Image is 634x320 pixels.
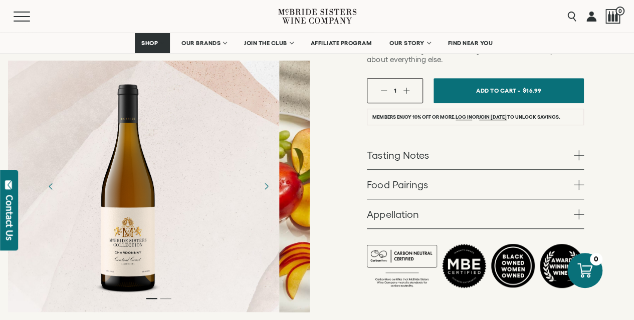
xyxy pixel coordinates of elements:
[367,140,584,169] a: Tasting Notes
[5,195,15,240] div: Contact Us
[311,40,372,47] span: AFFILIATE PROGRAM
[181,40,221,47] span: OUR BRANDS
[615,7,624,16] span: 0
[238,33,299,53] a: JOIN THE CLUB
[146,298,157,299] li: Page dot 1
[383,33,437,53] a: OUR STORY
[434,78,584,103] button: Add To Cart - $16.99
[253,173,279,199] button: Next
[590,253,602,265] div: 0
[367,199,584,228] a: Appellation
[456,114,472,120] a: Log in
[141,40,158,47] span: SHOP
[38,173,64,199] button: Previous
[394,87,396,94] span: 1
[367,109,584,125] li: Members enjoy 10% off or more. or to unlock savings.
[304,33,378,53] a: AFFILIATE PROGRAM
[476,83,520,98] span: Add To Cart -
[160,298,171,299] li: Page dot 2
[14,12,50,22] button: Mobile Menu Trigger
[479,114,507,120] a: join [DATE]
[442,33,500,53] a: FIND NEAR YOU
[244,40,287,47] span: JOIN THE CLUB
[175,33,233,53] a: OUR BRANDS
[523,83,542,98] span: $16.99
[135,33,170,53] a: SHOP
[448,40,493,47] span: FIND NEAR YOU
[367,170,584,199] a: Food Pairings
[389,40,425,47] span: OUR STORY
